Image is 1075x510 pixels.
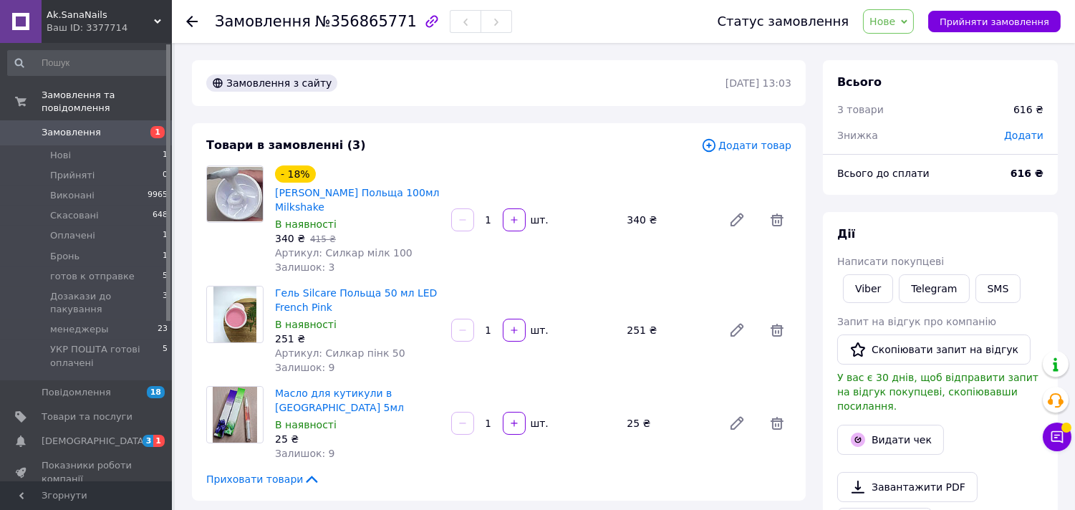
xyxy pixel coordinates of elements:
[215,13,311,30] span: Замовлення
[153,209,168,222] span: 648
[50,323,109,336] span: менеджеры
[50,229,95,242] span: Оплачені
[42,386,111,399] span: Повідомлення
[163,343,168,369] span: 5
[310,234,336,244] span: 415 ₴
[275,332,440,346] div: 251 ₴
[763,206,791,234] span: Видалити
[213,287,256,342] img: Гель Silcare Польща 50 мл LED French Pink
[50,343,163,369] span: УКР ПОШТА готові оплачені
[47,21,172,34] div: Ваш ID: 3377714
[50,270,135,283] span: готов к отправке
[527,416,550,430] div: шт.
[837,316,996,327] span: Запит на відгук про компанію
[206,74,337,92] div: Замовлення з сайту
[148,189,168,202] span: 9965
[837,130,878,141] span: Знижка
[723,409,751,438] a: Редагувати
[837,335,1031,365] button: Скопіювати запит на відгук
[163,229,168,242] span: 1
[50,189,95,202] span: Виконані
[163,149,168,162] span: 1
[275,165,316,183] div: - 18%
[275,261,335,273] span: Залишок: 3
[723,316,751,345] a: Редагувати
[163,169,168,182] span: 0
[928,11,1061,32] button: Прийняти замовлення
[763,316,791,345] span: Видалити
[275,247,413,259] span: Артикул: Силкар мілк 100
[42,459,132,485] span: Показники роботи компанії
[50,250,79,263] span: Бронь
[50,149,71,162] span: Нові
[275,448,335,459] span: Залишок: 9
[837,75,882,89] span: Всього
[837,472,978,502] a: Завантажити PDF
[163,250,168,263] span: 1
[275,218,337,230] span: В наявності
[206,138,366,152] span: Товари в замовленні (3)
[186,14,198,29] div: Повернутися назад
[47,9,154,21] span: Ak.SanaNails
[621,413,717,433] div: 25 ₴
[50,169,95,182] span: Прийняті
[975,274,1021,303] button: SMS
[621,210,717,230] div: 340 ₴
[315,13,417,30] span: №356865771
[837,372,1038,412] span: У вас є 30 днів, щоб відправити запит на відгук покупцеві, скопіювавши посилання.
[701,138,791,153] span: Додати товар
[837,227,855,241] span: Дії
[147,386,165,398] span: 18
[42,89,172,115] span: Замовлення та повідомлення
[837,425,944,455] button: Видати чек
[763,409,791,438] span: Видалити
[50,290,163,316] span: Дозакази до пакування
[843,274,893,303] a: Viber
[143,435,154,447] span: 3
[150,126,165,138] span: 1
[725,77,791,89] time: [DATE] 13:03
[42,410,132,423] span: Товари та послуги
[158,323,168,336] span: 23
[1004,130,1043,141] span: Додати
[275,432,440,446] div: 25 ₴
[527,323,550,337] div: шт.
[275,419,337,430] span: В наявності
[163,290,168,316] span: 3
[837,168,930,179] span: Всього до сплати
[7,50,169,76] input: Пошук
[42,126,101,139] span: Замовлення
[275,287,437,313] a: Гель Silcare Польща 50 мл LED French Pink
[527,213,550,227] div: шт.
[621,320,717,340] div: 251 ₴
[275,347,405,359] span: Артикул: Силкар пінк 50
[207,167,263,221] img: Гель Silcare Польща 100мл Milkshake
[275,362,335,373] span: Залишок: 9
[940,16,1049,27] span: Прийняти замовлення
[206,472,320,486] span: Приховати товари
[837,104,884,115] span: 3 товари
[275,388,404,413] a: Масло для кутикули в [GEOGRAPHIC_DATA] 5мл
[275,233,305,244] span: 340 ₴
[213,387,258,443] img: Масло для кутикули в олівці 5мл
[1013,102,1043,117] div: 616 ₴
[275,187,439,213] a: [PERSON_NAME] Польща 100мл Milkshake
[163,270,168,283] span: 5
[42,435,148,448] span: [DEMOGRAPHIC_DATA]
[1043,423,1071,451] button: Чат з покупцем
[275,319,337,330] span: В наявності
[153,435,165,447] span: 1
[1011,168,1043,179] b: 616 ₴
[50,209,99,222] span: Скасовані
[718,14,849,29] div: Статус замовлення
[869,16,895,27] span: Нове
[899,274,969,303] a: Telegram
[723,206,751,234] a: Редагувати
[837,256,944,267] span: Написати покупцеві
